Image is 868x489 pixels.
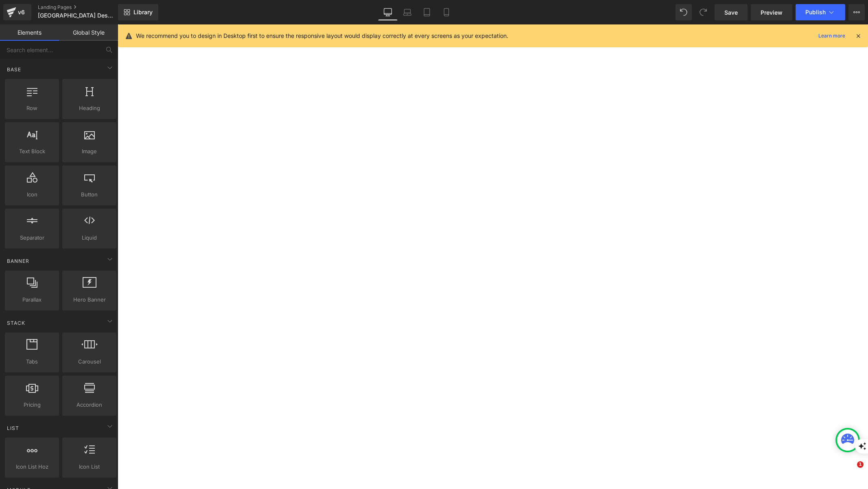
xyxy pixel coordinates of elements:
span: [GEOGRAPHIC_DATA] Desks 20% OFF [38,12,116,19]
a: Tablet [417,4,437,20]
a: Learn more [815,31,848,41]
button: Redo [695,4,711,20]
a: Landing Pages [38,4,131,11]
a: v6 [3,4,31,20]
span: Text Block [7,147,57,156]
a: Global Style [59,24,118,41]
a: Preview [751,4,792,20]
span: Heading [65,104,114,112]
span: Separator [7,233,57,242]
span: Carousel [65,357,114,366]
iframe: Intercom live chat [840,461,860,481]
span: Image [65,147,114,156]
span: Stack [6,319,26,327]
a: New Library [118,4,158,20]
span: Icon [7,190,57,199]
span: Pricing [7,401,57,409]
span: Icon List Hoz [7,463,57,471]
a: Mobile [437,4,456,20]
p: We recommend you to design in Desktop first to ensure the responsive layout would display correct... [136,31,508,40]
span: List [6,424,20,432]
span: Library [133,9,153,16]
div: v6 [16,7,26,18]
span: Parallax [7,295,57,304]
span: Icon List [65,463,114,471]
a: Laptop [398,4,417,20]
button: More [848,4,865,20]
span: Tabs [7,357,57,366]
button: Publish [796,4,845,20]
span: Row [7,104,57,112]
span: Accordion [65,401,114,409]
a: Desktop [378,4,398,20]
span: Base [6,66,22,73]
span: Button [65,190,114,199]
span: Save [724,8,738,17]
span: Preview [761,8,783,17]
span: Publish [805,9,826,15]
button: Undo [676,4,692,20]
span: Banner [6,257,30,265]
span: Hero Banner [65,295,114,304]
span: Liquid [65,233,114,242]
